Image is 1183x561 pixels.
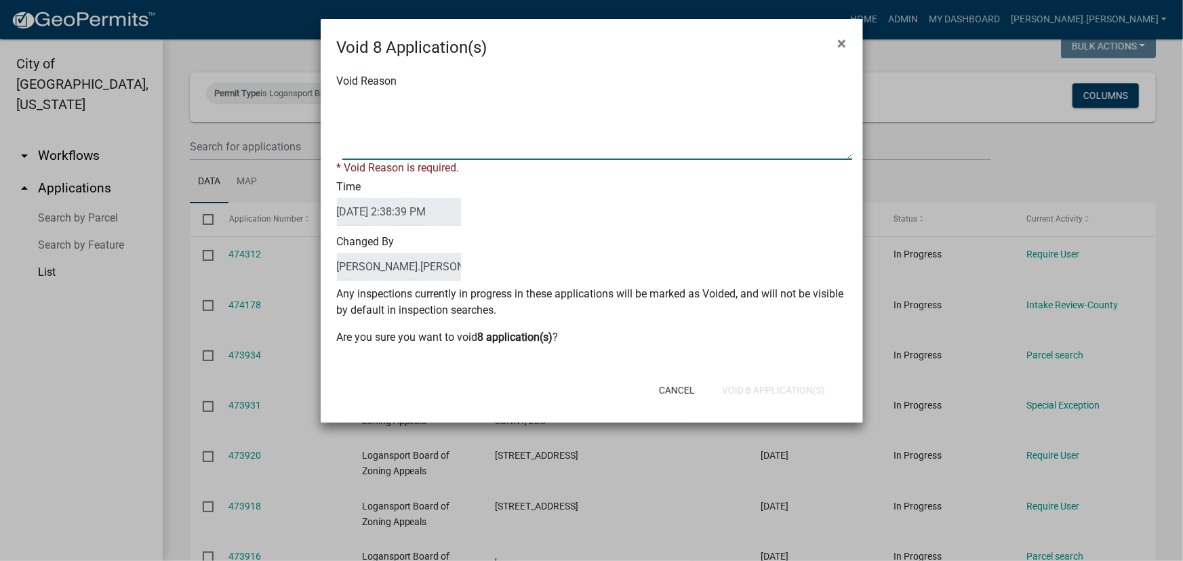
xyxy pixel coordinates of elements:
input: DateTime [337,198,461,226]
span: × [838,34,847,53]
div: * Void Reason is required. [337,160,847,176]
textarea: Void Reason [342,92,852,160]
label: Void Reason [337,76,397,87]
button: Close [827,24,858,62]
p: Are you sure you want to void ? [337,329,847,346]
p: Any inspections currently in progress in these applications will be marked as Voided, and will no... [337,286,847,318]
h4: Void 8 Application(s) [337,35,487,60]
label: Time [337,182,461,226]
button: Cancel [648,378,706,402]
label: Changed By [337,236,461,280]
input: BulkActionUser [337,253,461,280]
button: Void 8 Application(s) [711,378,836,402]
b: 8 application(s) [478,331,553,344]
